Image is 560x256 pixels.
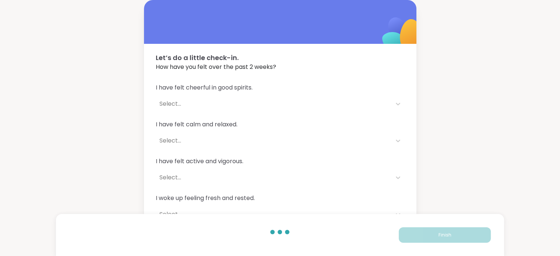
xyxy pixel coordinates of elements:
span: Finish [438,232,451,238]
div: Select... [159,210,388,219]
span: I have felt calm and relaxed. [156,120,405,129]
div: Select... [159,136,388,145]
div: Select... [159,99,388,108]
span: I have felt cheerful in good spirits. [156,83,405,92]
span: I woke up feeling fresh and rested. [156,194,405,203]
span: Let’s do a little check-in. [156,53,405,63]
button: Finish [399,227,491,243]
span: I have felt active and vigorous. [156,157,405,166]
span: How have you felt over the past 2 weeks? [156,63,405,71]
div: Select... [159,173,388,182]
